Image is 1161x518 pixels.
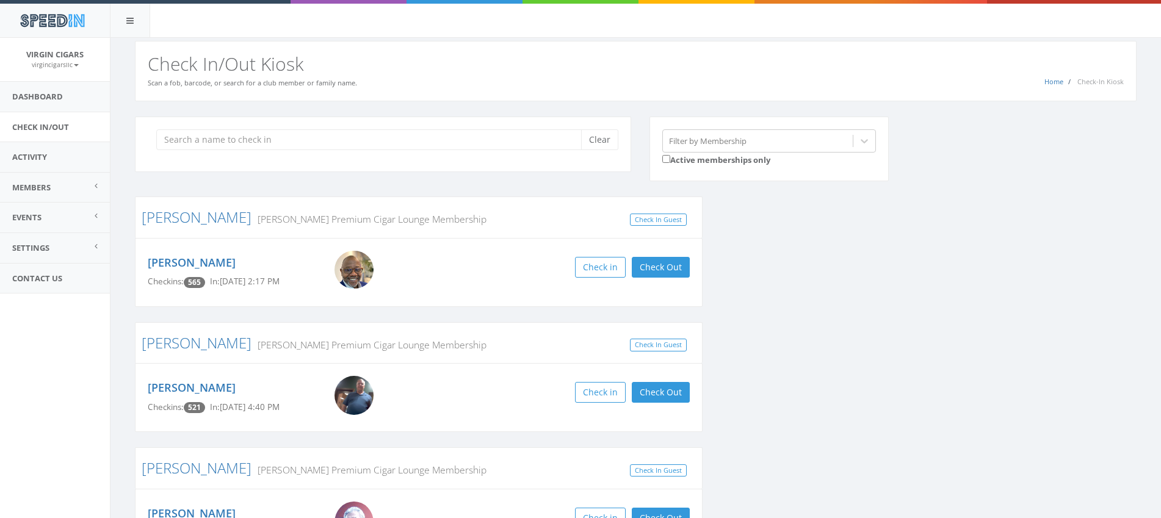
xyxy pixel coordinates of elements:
a: [PERSON_NAME] [142,333,251,353]
label: Active memberships only [662,153,770,166]
a: Check In Guest [630,214,687,226]
span: Checkin count [184,277,205,288]
input: Active memberships only [662,155,670,163]
span: Settings [12,242,49,253]
img: VP.jpg [335,251,374,289]
small: [PERSON_NAME] Premium Cigar Lounge Membership [251,212,486,226]
button: Check in [575,382,626,403]
img: Kevin_Howerton.png [335,376,374,415]
img: speedin_logo.png [14,9,90,32]
span: Virgin Cigars [26,49,84,60]
small: Scan a fob, barcode, or search for a club member or family name. [148,78,357,87]
span: Checkins: [148,276,184,287]
small: [PERSON_NAME] Premium Cigar Lounge Membership [251,338,486,351]
span: In: [DATE] 2:17 PM [210,276,280,287]
h2: Check In/Out Kiosk [148,54,1124,74]
button: Check Out [632,257,690,278]
a: Home [1044,77,1063,86]
span: Events [12,212,42,223]
a: Check In Guest [630,339,687,351]
span: Check-In Kiosk [1077,77,1124,86]
button: Clear [581,129,618,150]
input: Search a name to check in [156,129,590,150]
span: Checkin count [184,402,205,413]
a: [PERSON_NAME] [148,255,236,270]
small: virgincigarsllc [32,60,79,69]
span: Checkins: [148,401,184,412]
span: In: [DATE] 4:40 PM [210,401,280,412]
span: Contact Us [12,273,62,284]
a: [PERSON_NAME] [142,207,251,227]
a: virgincigarsllc [32,59,79,70]
div: Filter by Membership [669,135,747,146]
a: [PERSON_NAME] [142,458,251,478]
button: Check in [575,257,626,278]
button: Check Out [632,382,690,403]
a: [PERSON_NAME] [148,380,236,395]
span: Members [12,182,51,193]
small: [PERSON_NAME] Premium Cigar Lounge Membership [251,463,486,477]
a: Check In Guest [630,464,687,477]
